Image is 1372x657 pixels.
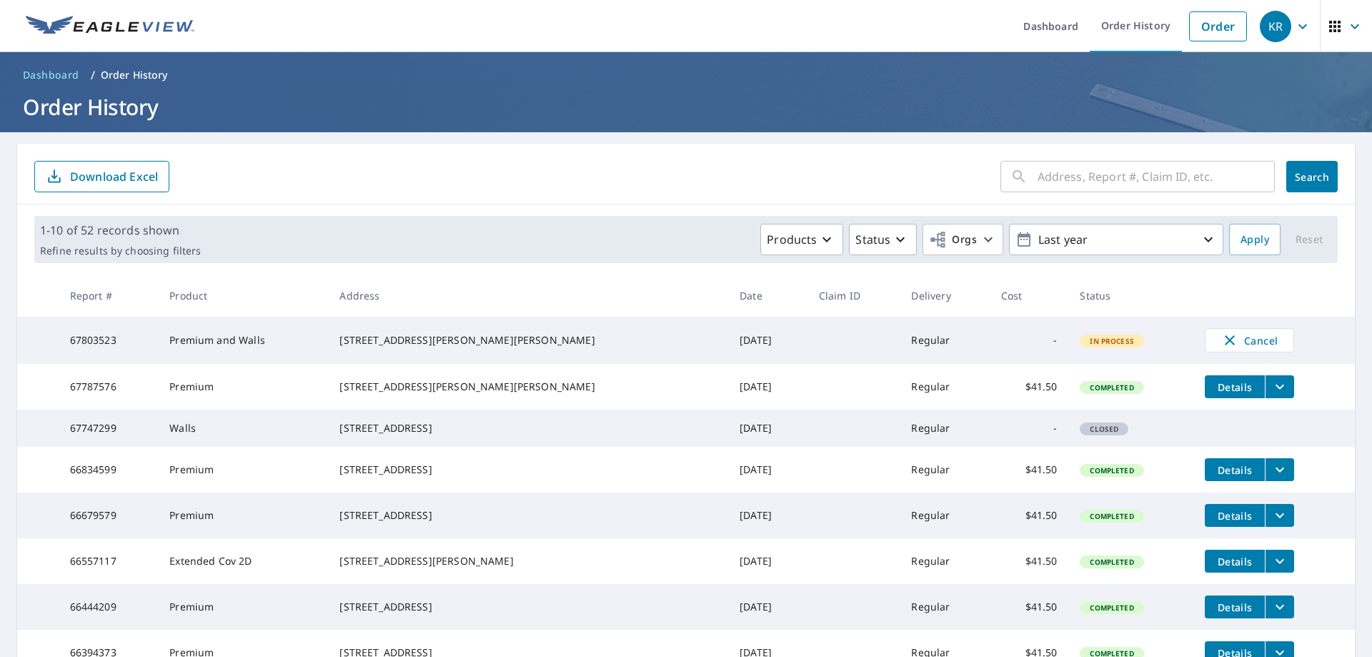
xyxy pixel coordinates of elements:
[1205,328,1294,352] button: Cancel
[40,222,201,239] p: 1-10 of 52 records shown
[807,275,900,317] th: Claim ID
[728,447,807,493] td: [DATE]
[728,584,807,630] td: [DATE]
[70,169,158,184] p: Download Excel
[900,364,989,410] td: Regular
[1038,157,1275,197] input: Address, Report #, Claim ID, etc.
[990,584,1069,630] td: $41.50
[158,538,328,584] td: Extended Cov 2D
[328,275,728,317] th: Address
[1220,332,1279,349] span: Cancel
[990,364,1069,410] td: $41.50
[728,538,807,584] td: [DATE]
[990,493,1069,538] td: $41.50
[1068,275,1193,317] th: Status
[1205,458,1265,481] button: detailsBtn-66834599
[900,317,989,364] td: Regular
[1298,170,1326,184] span: Search
[1009,224,1223,255] button: Last year
[1081,424,1127,434] span: Closed
[1213,463,1256,477] span: Details
[59,410,159,447] td: 67747299
[1213,509,1256,523] span: Details
[158,317,328,364] td: Premium and Walls
[59,364,159,410] td: 67787576
[728,493,807,538] td: [DATE]
[1213,380,1256,394] span: Details
[17,64,1355,87] nav: breadcrumb
[900,538,989,584] td: Regular
[1205,596,1265,618] button: detailsBtn-66444209
[900,275,989,317] th: Delivery
[91,66,95,84] li: /
[855,231,890,248] p: Status
[728,275,807,317] th: Date
[59,447,159,493] td: 66834599
[339,508,717,523] div: [STREET_ADDRESS]
[158,584,328,630] td: Premium
[1081,603,1142,613] span: Completed
[339,554,717,568] div: [STREET_ADDRESS][PERSON_NAME]
[767,231,817,248] p: Products
[1286,161,1338,192] button: Search
[339,333,717,347] div: [STREET_ADDRESS][PERSON_NAME][PERSON_NAME]
[849,224,917,255] button: Status
[1213,601,1256,614] span: Details
[1265,375,1294,398] button: filesDropdownBtn-67787576
[17,92,1355,122] h1: Order History
[339,463,717,477] div: [STREET_ADDRESS]
[929,231,977,249] span: Orgs
[990,317,1069,364] td: -
[1081,511,1142,521] span: Completed
[900,447,989,493] td: Regular
[990,275,1069,317] th: Cost
[158,410,328,447] td: Walls
[17,64,85,87] a: Dashboard
[1265,504,1294,527] button: filesDropdownBtn-66679579
[34,161,169,192] button: Download Excel
[760,224,843,255] button: Products
[59,275,159,317] th: Report #
[59,538,159,584] td: 66557117
[900,493,989,538] td: Regular
[1265,458,1294,481] button: filesDropdownBtn-66834599
[1081,382,1142,392] span: Completed
[158,275,328,317] th: Product
[1260,11,1291,42] div: KR
[900,584,989,630] td: Regular
[1081,557,1142,567] span: Completed
[101,68,168,82] p: Order History
[40,244,201,257] p: Refine results by choosing filters
[1081,336,1143,346] span: In Process
[1033,227,1200,252] p: Last year
[1213,555,1256,568] span: Details
[339,600,717,614] div: [STREET_ADDRESS]
[1205,504,1265,527] button: detailsBtn-66679579
[923,224,1003,255] button: Orgs
[158,364,328,410] td: Premium
[339,380,717,394] div: [STREET_ADDRESS][PERSON_NAME][PERSON_NAME]
[59,584,159,630] td: 66444209
[900,410,989,447] td: Regular
[728,317,807,364] td: [DATE]
[158,493,328,538] td: Premium
[1189,11,1247,41] a: Order
[990,447,1069,493] td: $41.50
[990,538,1069,584] td: $41.50
[1241,231,1269,249] span: Apply
[26,16,194,37] img: EV Logo
[158,447,328,493] td: Premium
[339,421,717,435] div: [STREET_ADDRESS]
[1265,550,1294,573] button: filesDropdownBtn-66557117
[1205,375,1265,398] button: detailsBtn-67787576
[1081,465,1142,475] span: Completed
[728,410,807,447] td: [DATE]
[1205,550,1265,573] button: detailsBtn-66557117
[1229,224,1281,255] button: Apply
[59,493,159,538] td: 66679579
[1265,596,1294,618] button: filesDropdownBtn-66444209
[59,317,159,364] td: 67803523
[728,364,807,410] td: [DATE]
[990,410,1069,447] td: -
[23,68,79,82] span: Dashboard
